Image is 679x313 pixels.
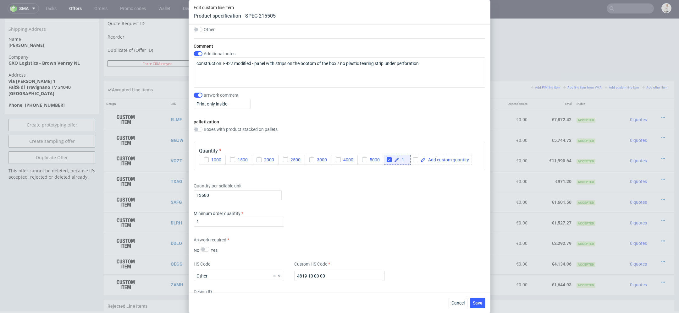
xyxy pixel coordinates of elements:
[171,202,182,207] a: BLRH
[171,160,182,165] a: TXAO
[168,80,196,91] th: LIID
[446,111,490,132] td: €5,744.73
[199,177,361,190] div: Custom • Custom
[490,173,530,194] td: €0.00
[403,153,446,173] td: €971.20
[367,157,380,162] span: 5000
[278,155,305,165] button: 2500
[364,111,402,132] td: 1 x 13135
[194,261,284,267] label: HS Code
[630,264,647,269] span: 0 quotes
[294,261,385,267] label: Custom HS Code
[8,41,80,47] strong: GXO Logistics - Brown Venray NL
[574,80,614,91] th: Status
[364,80,402,91] th: Quant.
[473,301,483,305] span: Save
[530,111,574,132] td: €5,744.73
[305,155,331,165] button: 3000
[490,256,530,277] td: €0.00
[563,67,602,71] small: Add line item from VMA
[403,256,446,277] td: €1,644.93
[530,194,574,215] td: €1,527.27
[110,93,141,109] img: ico-item-custom-a8f9c3db6a5631ce2f509e228e8b95abde266dc4376634de7b166047de09ff05.png
[8,133,95,145] a: Duplicate Offer
[194,183,284,189] label: Quantity per sellable unit
[8,24,44,30] strong: [PERSON_NAME]
[110,258,141,274] img: ico-item-custom-a8f9c3db6a5631ce2f509e228e8b95abde266dc4376634de7b166047de09ff05.png
[630,243,647,248] span: 0 quotes
[194,190,282,200] input: 1
[403,132,446,153] td: €11,990.64
[171,222,182,227] a: DDLO
[8,72,54,78] strong: [GEOGRAPHIC_DATA]
[199,240,243,246] span: Box 22_Large Clothing
[630,202,647,207] span: 0 quotes
[530,80,574,91] th: Total
[209,157,221,162] span: 1000
[199,198,361,211] div: Custom • Custom
[194,217,284,227] input: Enter minimum order quantity
[577,182,595,187] span: Accepted
[531,67,560,71] small: Add PIM line item
[274,220,297,225] span: SPEC- 215512
[490,194,530,215] td: €0.00
[199,136,361,149] div: Custom • Custom
[449,298,467,308] button: Cancel
[364,132,402,153] td: 1 x 22546
[8,18,95,24] span: Name
[232,199,255,204] span: SPEC- 215510
[199,239,361,252] div: Custom • Custom
[199,136,244,143] span: Box 5_Boots/Bags v22
[104,80,168,91] th: Design
[110,176,141,192] img: ico-item-custom-a8f9c3db6a5631ce2f509e228e8b95abde266dc4376634de7b166047de09ff05.png
[110,135,141,150] img: ico-item-custom-a8f9c3db6a5631ce2f509e228e8b95abde266dc4376634de7b166047de09ff05.png
[577,140,595,145] span: Accepted
[630,119,647,124] span: 0 quotes
[446,132,490,153] td: €11,990.64
[199,198,231,204] span: Box 17_Clothing
[8,66,71,72] strong: Falzè di Trevignano TV 31040
[345,42,379,48] input: Save
[194,13,276,19] header: Product specification - SPEC 215505
[8,53,95,60] span: Address
[211,248,218,253] label: Yes
[451,301,465,305] span: Cancel
[171,243,183,248] a: QEGG
[108,26,216,41] td: Duplicate of (Offer ID)
[199,157,238,163] span: Box 15_Accessories
[490,153,530,173] td: €0.00
[194,248,199,253] label: No
[262,157,274,162] span: 2000
[110,217,141,233] img: ico-item-custom-a8f9c3db6a5631ce2f509e228e8b95abde266dc4376634de7b166047de09ff05.png
[233,96,256,101] span: SPEC- 215504
[403,194,446,215] td: €1,527.27
[490,235,530,256] td: €0.00
[314,157,327,162] span: 3000
[194,57,485,88] textarea: construction: F427 modified - panel with strips on the bootom of the box / no plastic tearing str...
[196,80,364,91] th: Name
[403,173,446,194] td: €1,601.50
[403,214,446,235] td: €2,292.79
[229,178,252,183] span: SPEC- 215509
[199,157,361,170] div: Custom • Custom
[199,155,226,165] button: 1000
[8,116,95,129] a: Create sampling offer
[108,14,216,27] td: Reorder
[110,155,141,171] img: ico-item-custom-a8f9c3db6a5631ce2f509e228e8b95abde266dc4376634de7b166047de09ff05.png
[225,155,252,165] button: 1500
[199,260,262,266] span: Box 30_Extra Large Coats/Bags
[630,140,647,145] span: 0 quotes
[530,173,574,194] td: €1,601.50
[446,173,490,194] td: €1,601.50
[530,153,574,173] td: €971.20
[171,264,183,269] a: ZAMH
[399,158,408,162] span: 1
[577,99,595,104] span: Accepted
[204,127,278,132] label: Boxes with product stacked on pallets
[490,214,530,235] td: €0.00
[530,256,574,277] td: €1,644.93
[196,273,272,279] span: Other
[108,42,207,48] button: Force CRM resync
[446,80,490,91] th: Net Total
[204,93,239,98] label: artwork comment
